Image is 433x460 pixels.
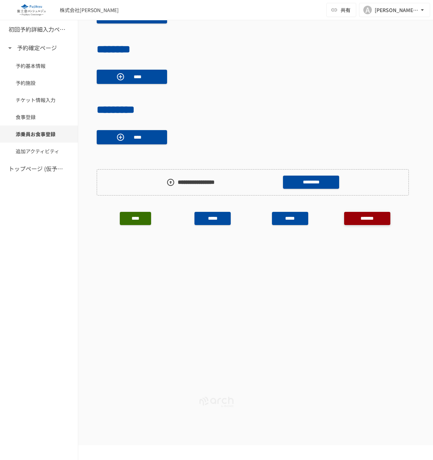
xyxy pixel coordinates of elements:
button: A[PERSON_NAME][EMAIL_ADDRESS][DOMAIN_NAME] [359,3,430,17]
h6: トップページ (仮予約一覧) [9,164,65,173]
span: 共有 [341,6,351,14]
img: eQeGXtYPV2fEKIA3pizDiVdzO5gJTl2ahLbsPaD2E4R [9,4,54,16]
h6: 初回予約詳細入力ページ [9,25,65,34]
span: チケット情報入力 [16,96,62,104]
span: 添乗員お食事登録 [16,130,62,138]
button: 共有 [326,3,356,17]
span: 予約施設 [16,79,62,87]
span: 予約基本情報 [16,62,62,70]
div: [PERSON_NAME][EMAIL_ADDRESS][DOMAIN_NAME] [375,6,419,15]
div: 株式会社[PERSON_NAME] [60,6,119,14]
span: 食事登録 [16,113,62,121]
div: A [363,6,372,14]
h6: 予約確定ページ [17,43,57,53]
span: 追加アクティビティ [16,147,62,155]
